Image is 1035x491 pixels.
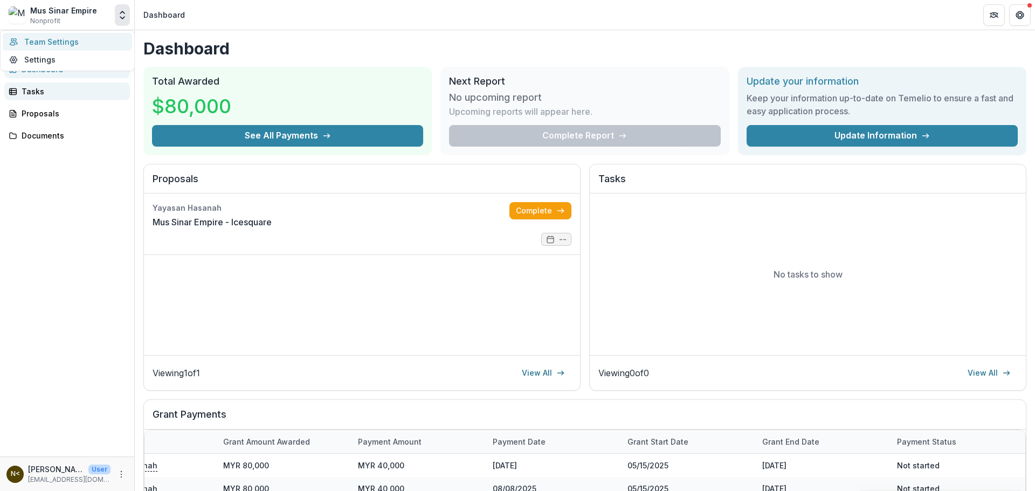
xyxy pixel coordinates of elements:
div: MYR 80,000 [217,454,351,477]
h3: $80,000 [152,92,233,121]
div: Payment Amount [351,430,486,453]
h2: Next Report [449,75,720,87]
button: Get Help [1009,4,1031,26]
img: Mus Sinar Empire [9,6,26,24]
a: View All [515,364,571,382]
div: Grant amount awarded [217,436,316,447]
nav: breadcrumb [139,7,189,23]
p: [PERSON_NAME] <[EMAIL_ADDRESS][DOMAIN_NAME]> [28,464,84,475]
div: Payment status [891,430,1025,453]
p: User [88,465,111,474]
h3: Keep your information up-to-date on Temelio to ensure a fast and easy application process. [747,92,1018,117]
h2: Grant Payments [153,409,1017,429]
button: Open entity switcher [115,4,130,26]
div: [DATE] [756,454,891,477]
button: See All Payments [152,125,423,147]
p: Viewing 1 of 1 [153,366,200,379]
div: Grant start date [621,430,756,453]
a: View All [961,364,1017,382]
a: Update Information [747,125,1018,147]
p: Upcoming reports will appear here. [449,105,592,118]
h3: No upcoming report [449,92,542,103]
div: Mus Sinar Empire [30,5,97,16]
div: Payment date [486,430,621,453]
div: MYR 40,000 [351,454,486,477]
span: Nonprofit [30,16,60,26]
button: More [115,468,128,481]
div: Not started [891,454,1025,477]
h2: Update your information [747,75,1018,87]
p: No tasks to show [774,268,843,281]
p: [EMAIL_ADDRESS][DOMAIN_NAME] [28,475,111,485]
a: Tasks [4,82,130,100]
a: Complete [509,202,571,219]
div: Grant amount awarded [217,430,351,453]
h2: Total Awarded [152,75,423,87]
a: Documents [4,127,130,144]
a: Proposals [4,105,130,122]
div: 05/15/2025 [621,454,756,477]
h1: Dashboard [143,39,1026,58]
h2: Tasks [598,173,1017,193]
div: Tasks [22,86,121,97]
div: Grant end date [756,430,891,453]
div: [DATE] [486,454,621,477]
button: Partners [983,4,1005,26]
div: Norlena Mat Noor <hanasha96@gmail.com> [11,471,20,478]
div: Payment status [891,436,963,447]
a: Mus Sinar Empire - Icesquare [153,216,272,229]
div: Payment Amount [351,436,428,447]
div: Grant start date [621,436,695,447]
h2: Proposals [153,173,571,193]
p: Viewing 0 of 0 [598,366,649,379]
div: Documents [22,130,121,141]
div: Dashboard [143,9,185,20]
div: Grant end date [756,436,826,447]
div: Proposals [22,108,121,119]
div: Payment date [486,436,552,447]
